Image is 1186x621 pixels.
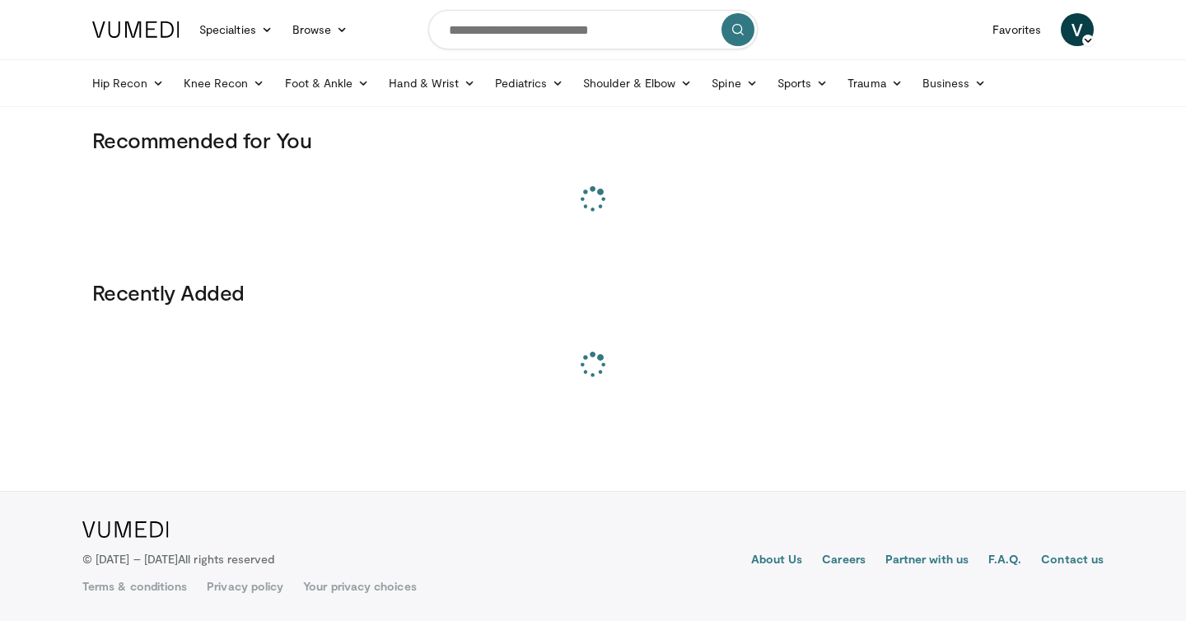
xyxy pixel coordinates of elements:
a: Knee Recon [174,67,275,100]
h3: Recently Added [92,279,1094,306]
a: Business [913,67,997,100]
h3: Recommended for You [92,127,1094,153]
span: All rights reserved [178,552,274,566]
a: Hand & Wrist [379,67,485,100]
a: Privacy policy [207,578,283,595]
a: Terms & conditions [82,578,187,595]
a: Trauma [838,67,913,100]
a: Your privacy choices [303,578,416,595]
img: VuMedi Logo [92,21,180,38]
a: Shoulder & Elbow [573,67,702,100]
img: VuMedi Logo [82,521,169,538]
a: V [1061,13,1094,46]
a: Hip Recon [82,67,174,100]
p: © [DATE] – [DATE] [82,551,275,567]
a: Favorites [983,13,1051,46]
a: About Us [751,551,803,571]
a: Spine [702,67,767,100]
a: Partner with us [885,551,969,571]
input: Search topics, interventions [428,10,758,49]
a: Careers [822,551,866,571]
a: Contact us [1041,551,1104,571]
a: Foot & Ankle [275,67,380,100]
a: Sports [768,67,838,100]
a: Pediatrics [485,67,573,100]
a: F.A.Q. [988,551,1021,571]
a: Browse [282,13,358,46]
a: Specialties [189,13,282,46]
